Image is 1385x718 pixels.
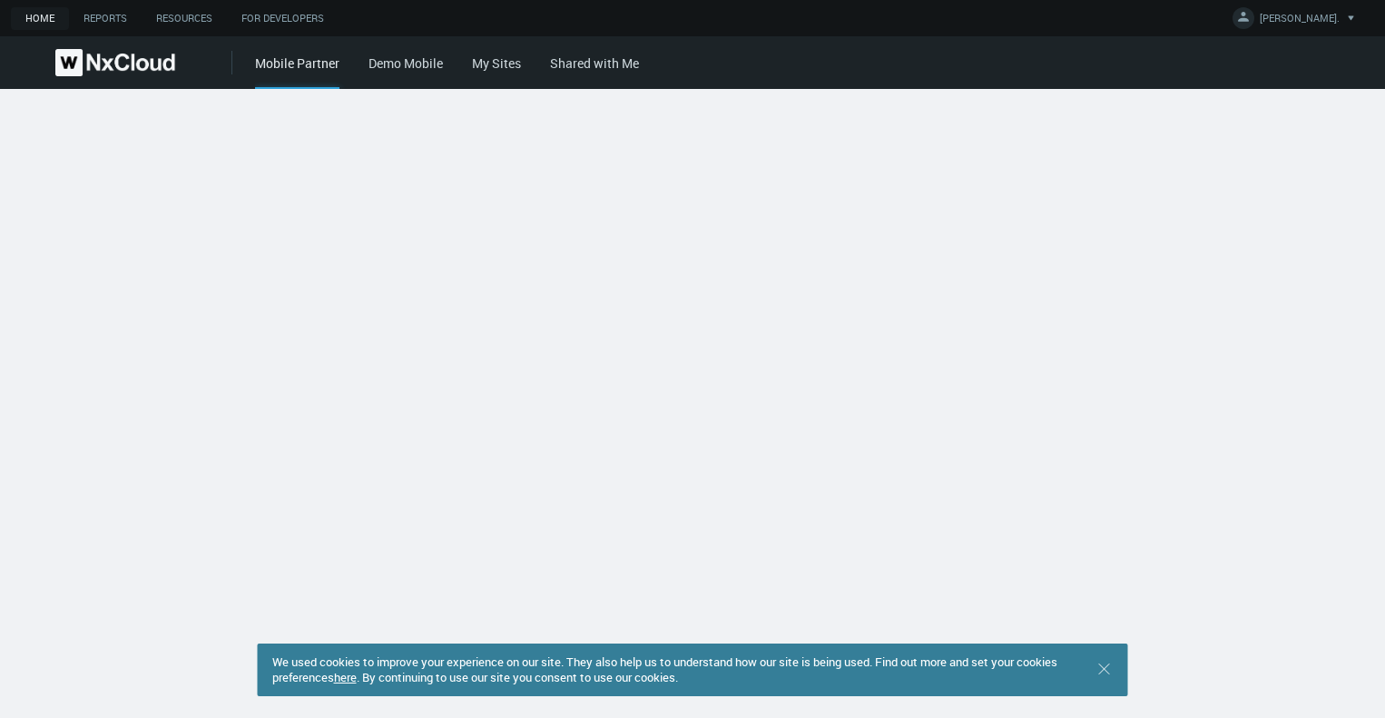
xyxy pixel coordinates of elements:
span: We used cookies to improve your experience on our site. They also help us to understand how our s... [272,654,1057,685]
span: [PERSON_NAME]. [1260,11,1340,32]
a: Demo Mobile [368,54,443,72]
a: My Sites [472,54,521,72]
a: Shared with Me [550,54,639,72]
a: Home [11,7,69,30]
a: Resources [142,7,227,30]
img: Nx Cloud logo [55,49,175,76]
span: . By continuing to use our site you consent to use our cookies. [357,669,678,685]
div: Mobile Partner [255,54,339,89]
a: For Developers [227,7,339,30]
a: here [334,669,357,685]
a: Reports [69,7,142,30]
